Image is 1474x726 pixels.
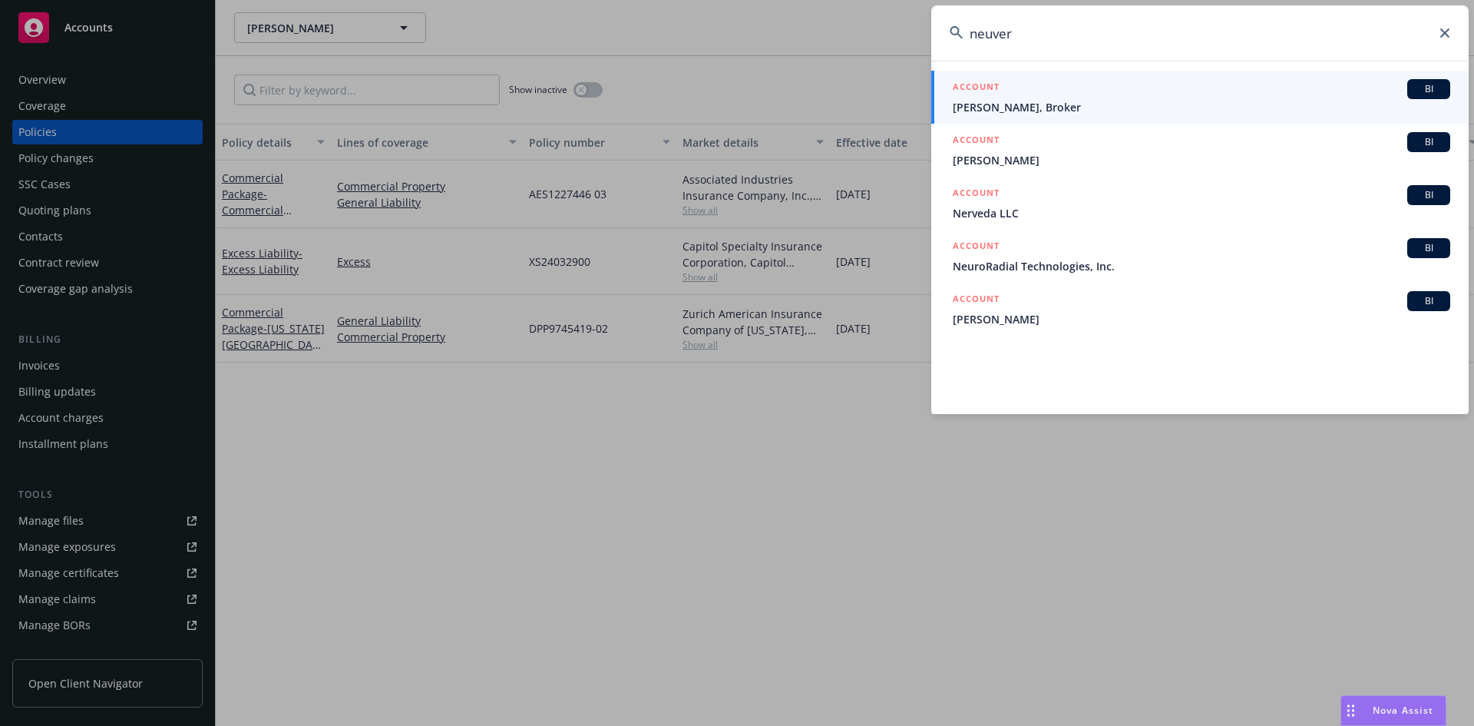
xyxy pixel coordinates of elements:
button: Nova Assist [1340,695,1446,726]
span: Nerveda LLC [953,205,1450,221]
span: BI [1413,294,1444,308]
a: ACCOUNTBI[PERSON_NAME] [931,124,1469,177]
span: [PERSON_NAME] [953,152,1450,168]
h5: ACCOUNT [953,291,1000,310]
h5: ACCOUNT [953,185,1000,204]
a: ACCOUNTBI[PERSON_NAME] [931,283,1469,336]
span: BI [1413,241,1444,255]
input: Search... [931,5,1469,61]
span: [PERSON_NAME], Broker [953,99,1450,115]
span: Nova Assist [1373,704,1433,717]
span: NeuroRadial Technologies, Inc. [953,258,1450,274]
h5: ACCOUNT [953,238,1000,257]
h5: ACCOUNT [953,132,1000,151]
span: BI [1413,188,1444,202]
a: ACCOUNTBI[PERSON_NAME], Broker [931,71,1469,124]
span: [PERSON_NAME] [953,311,1450,327]
span: BI [1413,135,1444,149]
span: BI [1413,82,1444,96]
h5: ACCOUNT [953,79,1000,98]
a: ACCOUNTBINeuroRadial Technologies, Inc. [931,230,1469,283]
a: ACCOUNTBINerveda LLC [931,177,1469,230]
div: Drag to move [1341,696,1360,725]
